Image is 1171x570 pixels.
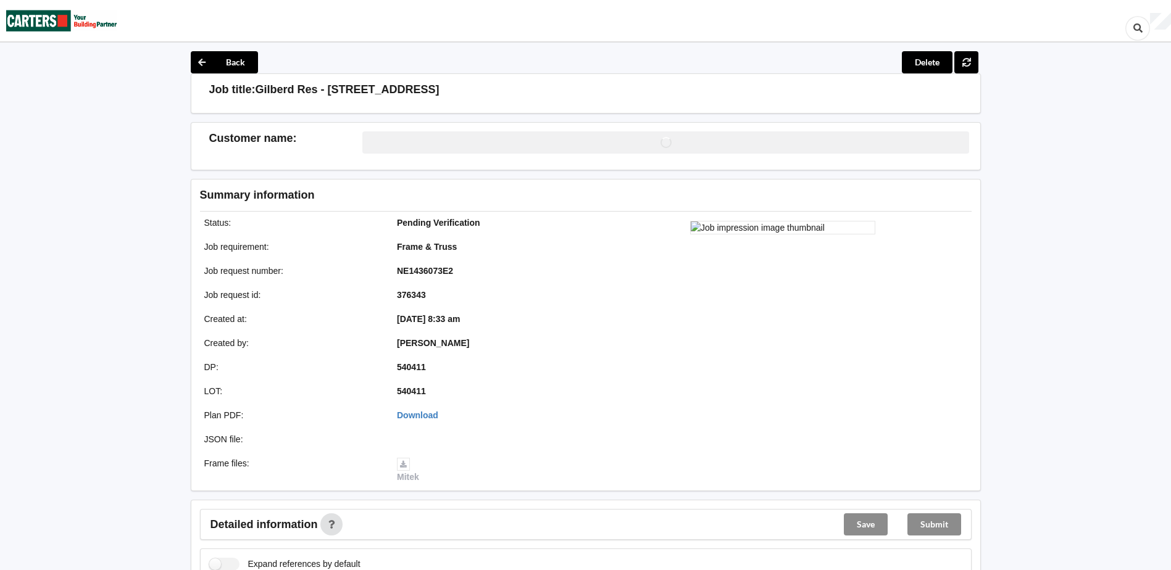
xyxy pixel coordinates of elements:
[196,457,389,483] div: Frame files :
[397,410,438,420] a: Download
[196,337,389,349] div: Created by :
[397,386,426,396] b: 540411
[397,242,457,252] b: Frame & Truss
[397,458,419,482] a: Mitek
[209,131,363,146] h3: Customer name :
[397,266,453,276] b: NE1436073E2
[200,188,775,202] h3: Summary information
[196,265,389,277] div: Job request number :
[196,217,389,229] div: Status :
[196,241,389,253] div: Job requirement :
[6,1,117,41] img: Carters
[196,433,389,445] div: JSON file :
[397,218,480,228] b: Pending Verification
[690,221,875,234] img: Job impression image thumbnail
[397,362,426,372] b: 540411
[1150,13,1171,30] div: User Profile
[196,361,389,373] div: DP :
[196,385,389,397] div: LOT :
[902,51,952,73] button: Delete
[196,409,389,421] div: Plan PDF :
[210,519,318,530] span: Detailed information
[196,289,389,301] div: Job request id :
[191,51,258,73] button: Back
[209,83,256,97] h3: Job title:
[397,314,460,324] b: [DATE] 8:33 am
[397,338,469,348] b: [PERSON_NAME]
[196,313,389,325] div: Created at :
[256,83,440,97] h3: Gilberd Res - [STREET_ADDRESS]
[397,290,426,300] b: 376343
